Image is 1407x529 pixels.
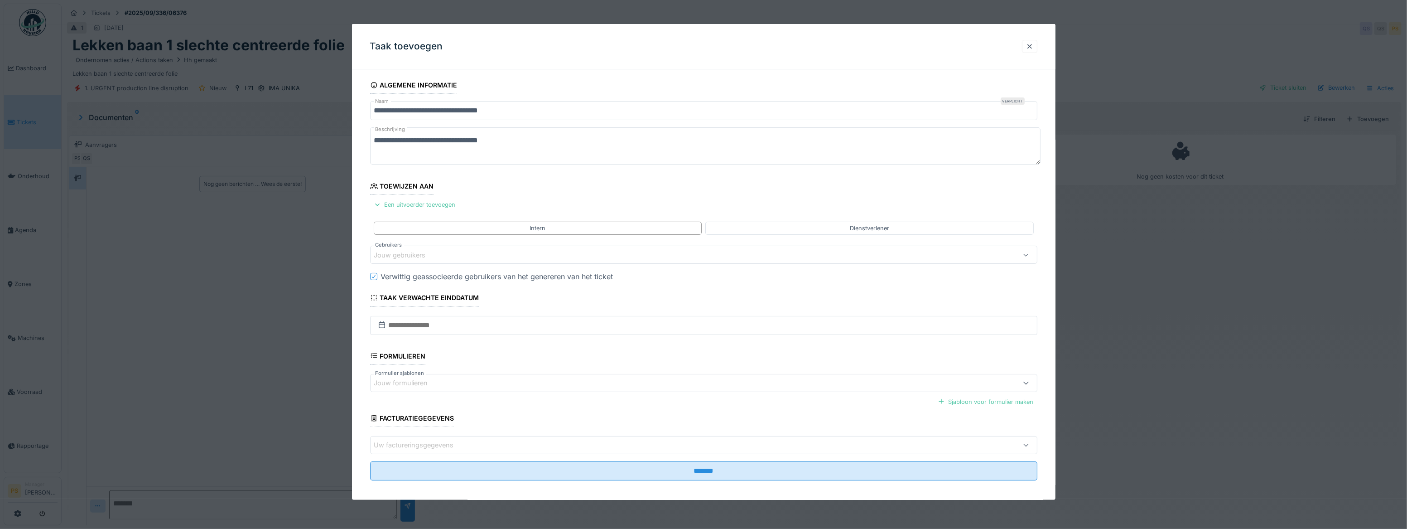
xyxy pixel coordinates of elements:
[374,124,407,135] label: Beschrijving
[370,179,434,194] div: Toewijzen aan
[370,41,443,52] h3: Taak toevoegen
[374,250,438,260] div: Jouw gebruikers
[370,199,459,211] div: Een uitvoerder toevoegen
[530,224,545,233] div: Intern
[374,241,404,249] label: Gebruikers
[370,411,454,427] div: Facturatiegegevens
[1001,97,1025,105] div: Verplicht
[370,78,458,94] div: Algemene informatie
[850,224,889,233] div: Dienstverlener
[934,395,1037,408] div: Sjabloon voor formulier maken
[374,378,441,388] div: Jouw formulieren
[381,271,613,282] div: Verwittig geassocieerde gebruikers van het genereren van het ticket
[374,97,391,105] label: Naam
[370,291,479,306] div: Taak verwachte einddatum
[374,440,467,450] div: Uw factureringsgegevens
[370,349,426,364] div: Formulieren
[374,369,426,377] label: Formulier sjablonen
